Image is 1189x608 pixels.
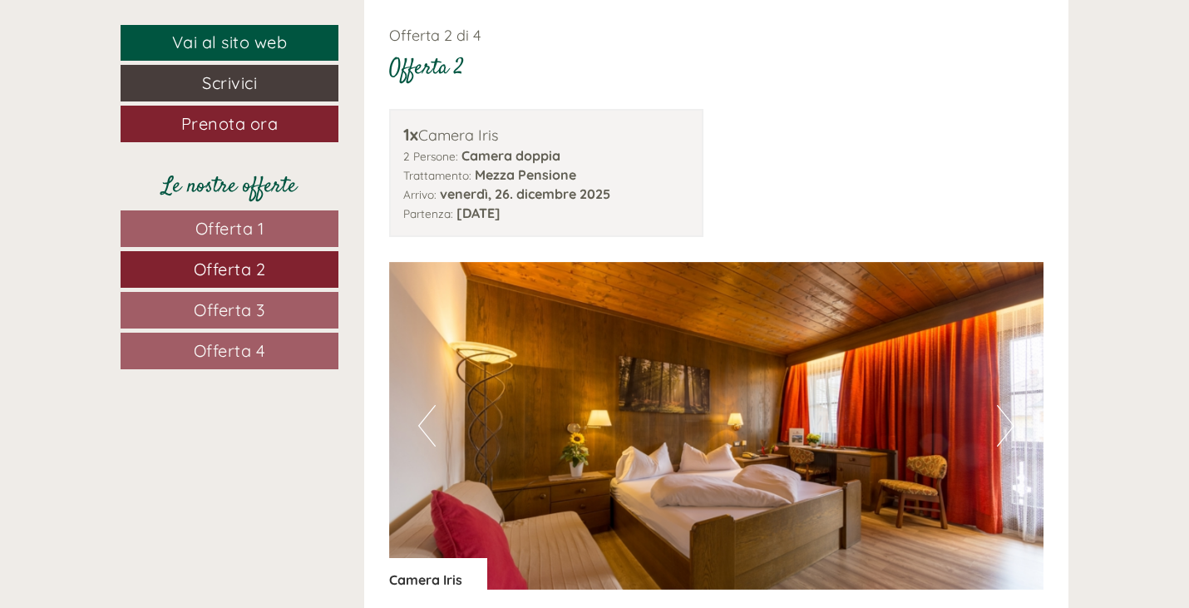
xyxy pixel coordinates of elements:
button: Next [997,405,1014,447]
small: 18:35 [241,154,630,166]
div: [DATE] [296,12,359,41]
small: Trattamento: [403,168,471,182]
a: Vai al sito web [121,25,338,61]
a: Prenota ora [121,106,338,142]
div: Le nostre offerte [121,171,338,202]
b: Camera doppia [461,147,560,164]
span: Offerta 1 [195,218,264,239]
small: 18:34 [25,81,263,92]
span: Offerta 3 [194,299,265,320]
span: Offerta 4 [194,340,266,361]
div: Offerta 2 [389,53,464,84]
img: image [389,262,1044,590]
b: [DATE] [456,205,501,221]
div: Camera Iris [403,123,690,147]
div: Lei [241,102,630,116]
button: Invia [565,431,656,467]
div: Buon giorno, come possiamo aiutarla? [12,45,271,96]
span: Offerta 2 [194,259,266,279]
small: 2 Persone: [403,149,458,163]
b: Mezza Pensione [475,166,576,183]
small: Partenza: [403,206,453,220]
div: buongiorno, vho ricevuto la vostra offerta ma avrei una serie di domande da farvi. Potete contatt... [233,99,643,168]
button: Previous [418,405,436,447]
b: venerdì, 26. dicembre 2025 [440,185,610,202]
b: 1x [403,124,418,145]
small: Arrivo: [403,187,437,201]
span: Offerta 2 di 4 [389,26,481,45]
div: Hotel Weisses Lamm [25,48,263,62]
a: Scrivici [121,65,338,101]
div: Camera Iris [389,558,487,590]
